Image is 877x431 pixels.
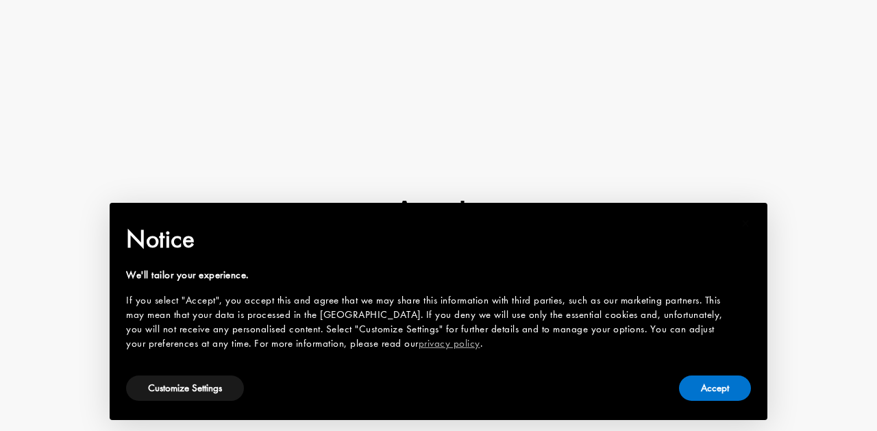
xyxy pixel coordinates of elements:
h2: Notice [126,221,729,257]
span: × [741,212,750,234]
button: Customize Settings [126,375,244,401]
a: privacy policy [419,336,480,350]
div: If you select "Accept", you accept this and agree that we may share this information with third p... [126,293,729,351]
button: Close this notice [729,207,762,240]
div: We'll tailor your experience. [126,268,729,282]
button: Accept [679,375,751,401]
